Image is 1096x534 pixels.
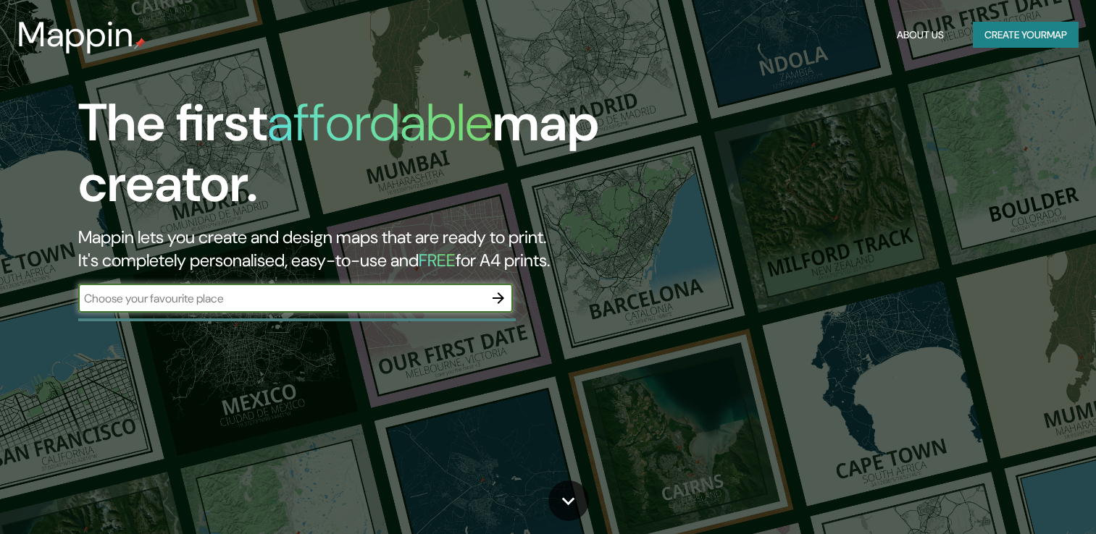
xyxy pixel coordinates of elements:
button: Create yourmap [973,22,1079,48]
input: Choose your favourite place [78,290,484,307]
img: mappin-pin [134,38,146,49]
h2: Mappin lets you create and design maps that are ready to print. It's completely personalised, eas... [78,226,627,272]
h1: The first map creator. [78,93,627,226]
h5: FREE [419,249,456,271]
h3: Mappin [17,14,134,55]
button: About Us [891,22,950,48]
h1: affordable [267,89,493,156]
